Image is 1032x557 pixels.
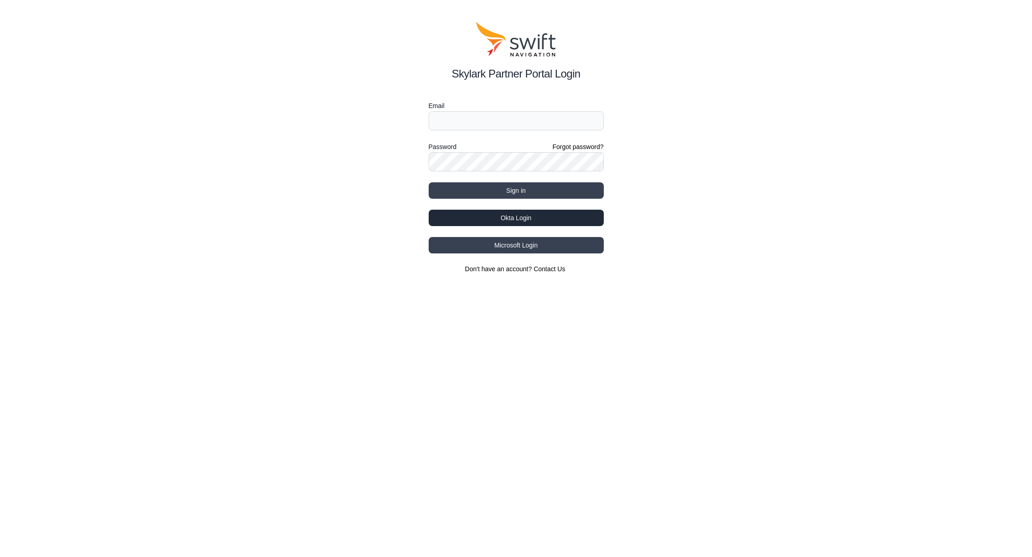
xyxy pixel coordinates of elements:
h2: Skylark Partner Portal Login [429,66,604,82]
label: Email [429,100,604,111]
button: Microsoft Login [429,237,604,253]
button: Okta Login [429,210,604,226]
label: Password [429,141,456,152]
a: Forgot password? [552,142,603,151]
section: Don't have an account? [429,264,604,273]
button: Sign in [429,182,604,199]
a: Contact Us [534,265,565,273]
